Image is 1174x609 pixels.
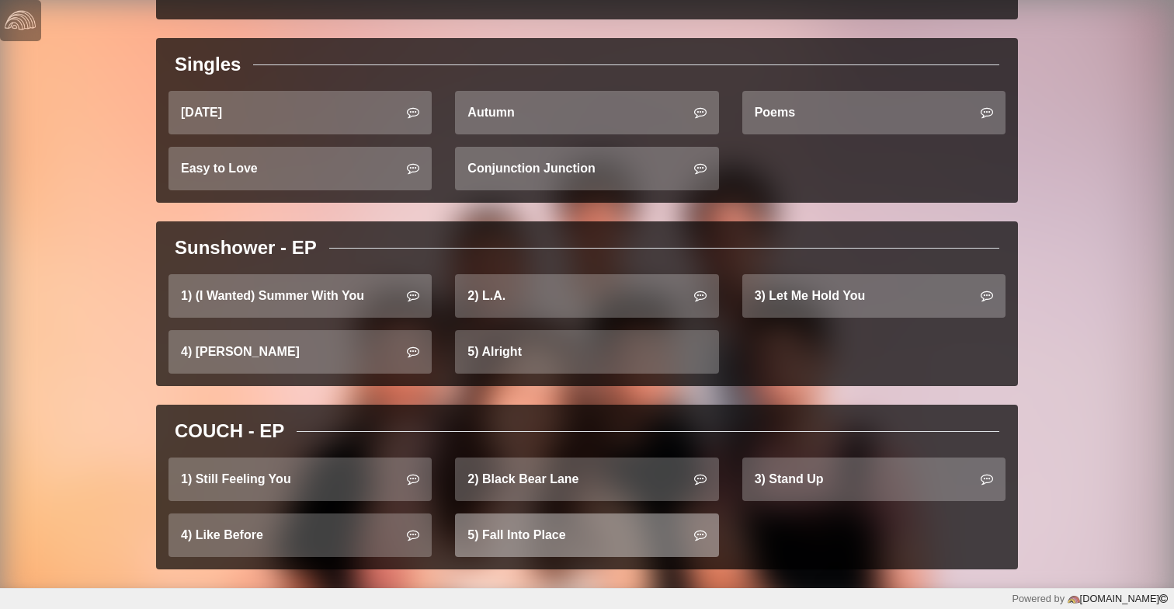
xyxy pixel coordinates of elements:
div: Powered by [1012,591,1168,606]
a: 3) Let Me Hold You [742,274,1006,318]
a: 2) L.A. [455,274,718,318]
div: Sunshower - EP [175,234,317,262]
img: logo-color-e1b8fa5219d03fcd66317c3d3cfaab08a3c62fe3c3b9b34d55d8365b78b1766b.png [1068,593,1080,606]
a: 5) Fall Into Place [455,513,718,557]
a: 3) Stand Up [742,458,1006,501]
a: 4) [PERSON_NAME] [168,330,432,374]
div: Singles [175,50,241,78]
a: 2) Black Bear Lane [455,458,718,501]
a: 4) Like Before [168,513,432,557]
a: [DATE] [168,91,432,134]
img: logo-white-4c48a5e4bebecaebe01ca5a9d34031cfd3d4ef9ae749242e8c4bf12ef99f53e8.png [5,5,36,36]
a: Easy to Love [168,147,432,190]
a: 1) (I Wanted) Summer With You [168,274,432,318]
a: Conjunction Junction [455,147,718,190]
a: Poems [742,91,1006,134]
a: Autumn [455,91,718,134]
div: COUCH - EP [175,417,284,445]
a: 1) Still Feeling You [168,458,432,501]
a: 5) Alright [455,330,718,374]
a: [DOMAIN_NAME] [1065,593,1168,604]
